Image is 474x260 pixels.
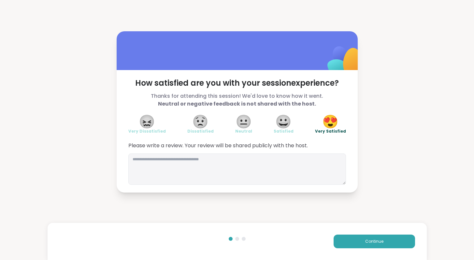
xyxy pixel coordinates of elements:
[128,78,346,88] span: How satisfied are you with your session experience?
[192,116,208,127] span: 😟
[312,29,377,94] img: ShareWell Logomark
[139,116,155,127] span: 😖
[274,129,294,134] span: Satisfied
[235,129,252,134] span: Neutral
[334,235,415,248] button: Continue
[275,116,292,127] span: 😀
[128,129,166,134] span: Very Dissatisfied
[158,100,316,108] b: Neutral or negative feedback is not shared with the host.
[187,129,214,134] span: Dissatisfied
[236,116,252,127] span: 😐
[315,129,346,134] span: Very Satisfied
[322,116,338,127] span: 😍
[128,142,346,150] span: Please write a review. Your review will be shared publicly with the host.
[128,92,346,108] span: Thanks for attending this session! We'd love to know how it went.
[365,238,383,244] span: Continue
